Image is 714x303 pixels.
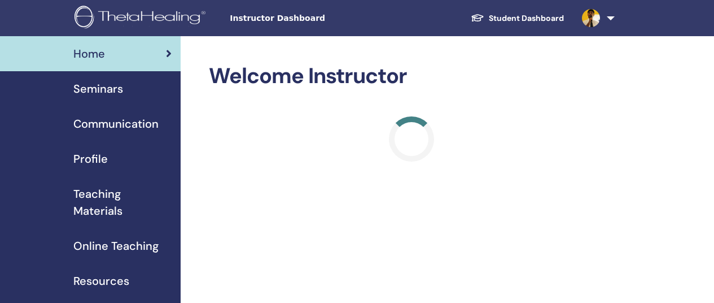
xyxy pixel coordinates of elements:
span: Instructor Dashboard [230,12,399,24]
span: Communication [73,115,159,132]
img: logo.png [75,6,209,31]
img: default.jpg [582,9,600,27]
h2: Welcome Instructor [209,63,615,89]
span: Seminars [73,80,123,97]
span: Teaching Materials [73,185,172,219]
span: Profile [73,150,108,167]
a: Student Dashboard [462,8,573,29]
span: Online Teaching [73,237,159,254]
span: Resources [73,272,129,289]
span: Home [73,45,105,62]
img: graduation-cap-white.svg [471,13,484,23]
